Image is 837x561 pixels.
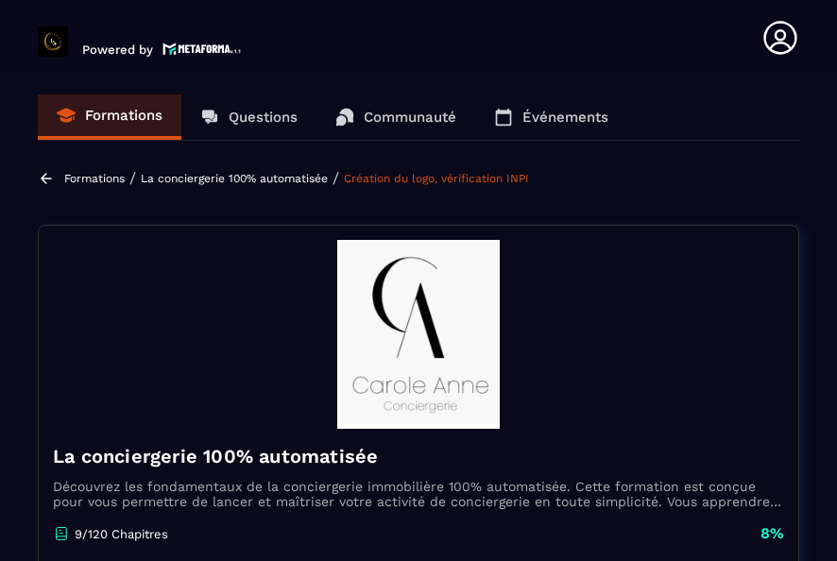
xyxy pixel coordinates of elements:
p: Découvrez les fondamentaux de la conciergerie immobilière 100% automatisée. Cette formation est c... [53,479,784,509]
img: logo [162,41,242,57]
p: Formations [85,107,162,124]
span: / [333,169,339,187]
a: Événements [475,94,627,140]
a: La conciergerie 100% automatisée [141,172,328,185]
p: Powered by [82,42,153,57]
a: Communauté [316,94,475,140]
a: Formations [64,172,125,185]
p: Communauté [364,109,456,126]
img: banner [53,240,784,429]
a: Création du logo, vérification INPI [344,172,529,185]
h4: La conciergerie 100% automatisée [53,443,784,469]
p: Événements [522,109,608,126]
a: Formations [38,94,181,140]
span: / [129,169,136,187]
a: Questions [181,94,316,140]
p: Questions [229,109,298,126]
p: 8% [760,523,784,544]
img: logo-branding [38,26,68,57]
p: 9/120 Chapitres [75,527,168,541]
